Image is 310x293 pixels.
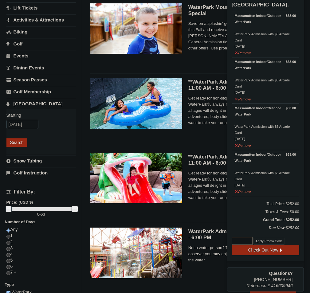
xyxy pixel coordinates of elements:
strong: Type [5,282,14,287]
a: Lift Tickets [6,2,76,14]
label: - [6,211,76,217]
span: Get ready for non-stop thrills at the Massanutten WaterPark®, always heated to 84° Fahrenheit. Ch... [188,95,296,126]
strong: [GEOGRAPHIC_DATA]. [232,2,289,8]
h6: Total Price: $252.00 [232,201,299,207]
h5: **WaterPark Admission - Under 42” Tall | 11:00 AM - 6:00 PM [188,154,296,166]
span: 416609946 [271,283,292,288]
img: 6619917-726-5d57f225.jpg [90,78,182,128]
strong: Due Now: [269,226,286,230]
button: Search [6,138,27,147]
strong: Questions? [269,271,292,276]
button: Remove [235,95,251,102]
h5: WaterPark Mountain Harvest [DATE] Special [188,4,296,17]
button: Check Out Now [232,245,299,255]
div: Massanutten Indoor/Outdoor WaterPark [235,59,296,71]
img: 6619917-744-d8335919.jpg [90,228,182,278]
div: WaterPark Admission with $5 Arcade Card [DATE] [235,151,296,188]
div: WaterPark Admission with $5 Arcade Card [DATE] [235,59,296,96]
span: 63 [41,212,45,217]
span: 0 [37,212,39,217]
div: WaterPark Admission with $5 Arcade Card [DATE] [235,105,296,142]
span: [PHONE_NUMBER] [232,270,293,282]
a: Dining Events [6,62,76,73]
div: Any 1 2 3 4 5 6 7 + [6,227,76,282]
strong: $63.00 [286,59,296,65]
button: Remove [235,187,251,195]
button: Apply Promo Code [253,238,285,244]
a: Golf Membership [6,86,76,97]
div: WaterPark Admission with $5 Arcade Card [DATE] [235,13,296,49]
button: Remove [235,48,251,56]
a: Snow Tubing [6,155,76,166]
span: Get ready for non-stop thrills at the Massanutten WaterPark®, always heated to 84° Fahrenheit. Ch... [188,170,296,201]
label: Starting [6,112,72,118]
h5: WaterPark Admission- Observer | 11:00 AM - 6:00 PM [188,229,296,241]
h5: Grand Total: $252.00 [232,217,299,223]
strong: $63.00 [286,151,296,158]
a: Golf Instruction [6,167,76,178]
strong: $63.00 [286,13,296,19]
a: Activities & Attractions [6,14,76,25]
img: 6619917-738-d4d758dd.jpg [90,153,182,203]
div: Massanutten Indoor/Outdoor WaterPark [235,105,296,117]
img: 6619917-1412-d332ca3f.jpg [90,3,182,54]
a: Golf [6,38,76,49]
h4: Filter By: [6,189,76,195]
strong: Number of Days [5,220,36,224]
a: Season Passes [6,74,76,85]
button: Remove [235,141,251,149]
span: Not a water person? Then this ticket is just for you. As an observer you may enjoy the WaterPark ... [188,245,296,263]
strong: Price: (USD $) [6,200,33,205]
strong: $63.00 [286,105,296,111]
div: Taxes & Fees: $0.00 [232,209,299,215]
div: $252.00 [232,225,299,237]
span: Save on a splashin' good time at Massanutten WaterPark this Fall and receive a free $5 Arcade Car... [188,21,296,51]
a: Events [6,50,76,61]
a: [GEOGRAPHIC_DATA] [6,98,76,109]
span: Reference # [246,283,270,288]
a: Biking [6,26,76,37]
div: Massanutten Indoor/Outdoor WaterPark [235,13,296,25]
h5: **WaterPark Admission - Over 42” Tall | 11:00 AM - 6:00 PM [188,79,296,91]
div: Massanutten Indoor/Outdoor WaterPark [235,151,296,164]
